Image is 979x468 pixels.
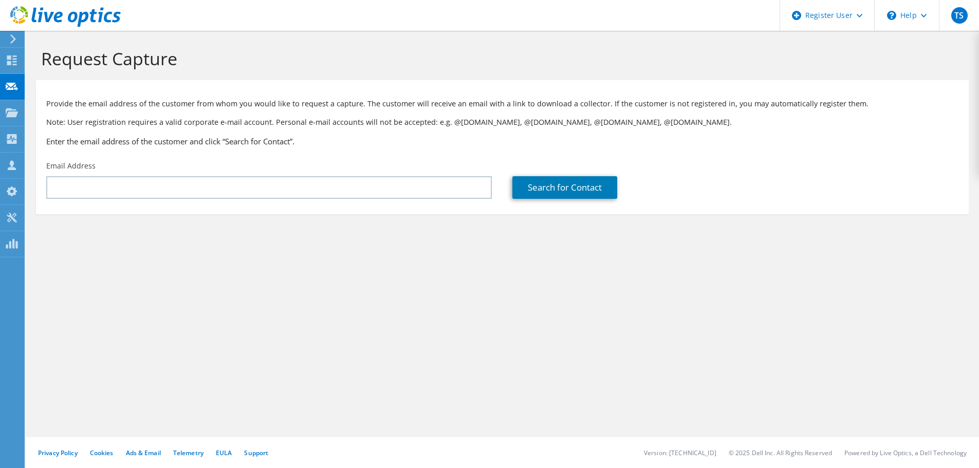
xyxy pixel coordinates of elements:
[46,136,958,147] h3: Enter the email address of the customer and click “Search for Contact”.
[244,448,268,457] a: Support
[512,176,617,199] a: Search for Contact
[844,448,967,457] li: Powered by Live Optics, a Dell Technology
[729,448,832,457] li: © 2025 Dell Inc. All Rights Reserved
[46,161,96,171] label: Email Address
[126,448,161,457] a: Ads & Email
[173,448,204,457] a: Telemetry
[951,7,968,24] span: TS
[90,448,114,457] a: Cookies
[41,48,958,69] h1: Request Capture
[644,448,716,457] li: Version: [TECHNICAL_ID]
[46,117,958,128] p: Note: User registration requires a valid corporate e-mail account. Personal e-mail accounts will ...
[46,98,958,109] p: Provide the email address of the customer from whom you would like to request a capture. The cust...
[216,448,232,457] a: EULA
[38,448,78,457] a: Privacy Policy
[887,11,896,20] svg: \n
